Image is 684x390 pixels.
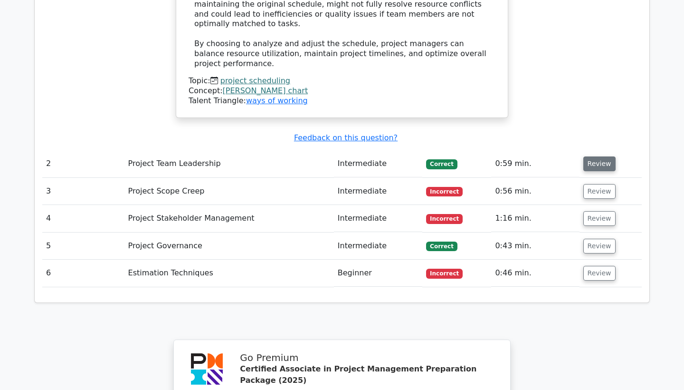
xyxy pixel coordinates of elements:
[124,260,334,287] td: Estimation Techniques
[124,205,334,232] td: Project Stakeholder Management
[42,205,124,232] td: 4
[189,76,495,86] div: Topic:
[426,214,463,224] span: Incorrect
[42,178,124,205] td: 3
[246,96,308,105] a: ways of working
[491,205,579,232] td: 1:16 min.
[491,260,579,287] td: 0:46 min.
[334,233,423,260] td: Intermediate
[334,178,423,205] td: Intermediate
[583,239,616,253] button: Review
[124,233,334,260] td: Project Governance
[491,233,579,260] td: 0:43 min.
[491,178,579,205] td: 0:56 min.
[583,184,616,199] button: Review
[334,150,423,177] td: Intermediate
[491,150,579,177] td: 0:59 min.
[583,156,616,171] button: Review
[426,242,457,251] span: Correct
[42,150,124,177] td: 2
[220,76,290,85] a: project scheduling
[294,133,398,142] a: Feedback on this question?
[189,76,495,106] div: Talent Triangle:
[124,178,334,205] td: Project Scope Creep
[334,205,423,232] td: Intermediate
[189,86,495,96] div: Concept:
[426,159,457,169] span: Correct
[583,266,616,281] button: Review
[583,211,616,226] button: Review
[42,233,124,260] td: 5
[426,187,463,196] span: Incorrect
[42,260,124,287] td: 6
[334,260,423,287] td: Beginner
[223,86,308,95] a: [PERSON_NAME] chart
[426,269,463,278] span: Incorrect
[124,150,334,177] td: Project Team Leadership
